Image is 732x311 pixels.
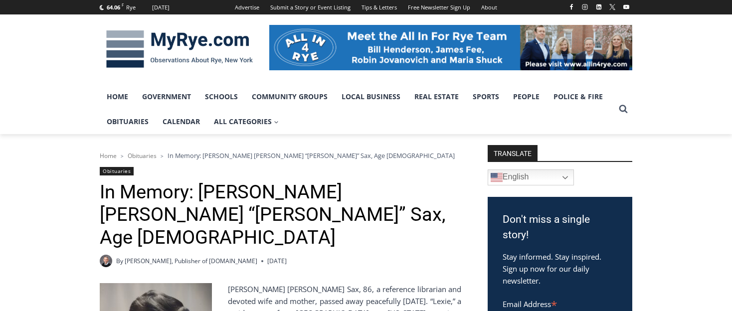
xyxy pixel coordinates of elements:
[606,1,618,13] a: X
[122,2,124,7] span: F
[214,116,279,127] span: All Categories
[152,3,170,12] div: [DATE]
[100,84,614,135] nav: Primary Navigation
[100,151,461,160] nav: Breadcrumbs
[207,109,286,134] a: All Categories
[488,145,538,161] strong: TRANSLATE
[100,109,156,134] a: Obituaries
[503,212,617,243] h3: Don't miss a single story!
[125,257,257,265] a: [PERSON_NAME], Publisher of [DOMAIN_NAME]
[579,1,591,13] a: Instagram
[245,84,335,109] a: Community Groups
[100,181,461,249] h1: In Memory: [PERSON_NAME] [PERSON_NAME] “[PERSON_NAME]” Sax, Age [DEMOGRAPHIC_DATA]
[100,255,112,267] a: Author image
[100,84,135,109] a: Home
[267,256,287,266] time: [DATE]
[491,171,503,183] img: en
[614,100,632,118] button: View Search Form
[156,109,207,134] a: Calendar
[135,84,198,109] a: Government
[407,84,466,109] a: Real Estate
[100,152,117,160] a: Home
[116,256,123,266] span: By
[269,25,632,70] img: All in for Rye
[503,251,617,287] p: Stay informed. Stay inspired. Sign up now for our daily newsletter.
[593,1,605,13] a: Linkedin
[100,23,259,75] img: MyRye.com
[547,84,610,109] a: Police & Fire
[128,152,157,160] a: Obituaries
[335,84,407,109] a: Local Business
[506,84,547,109] a: People
[121,153,124,159] span: >
[466,84,506,109] a: Sports
[168,151,455,160] span: In Memory: [PERSON_NAME] [PERSON_NAME] “[PERSON_NAME]” Sax, Age [DEMOGRAPHIC_DATA]
[488,169,574,185] a: English
[100,167,134,175] a: Obituaries
[161,153,164,159] span: >
[565,1,577,13] a: Facebook
[198,84,245,109] a: Schools
[126,3,136,12] div: Rye
[620,1,632,13] a: YouTube
[107,3,120,11] span: 64.06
